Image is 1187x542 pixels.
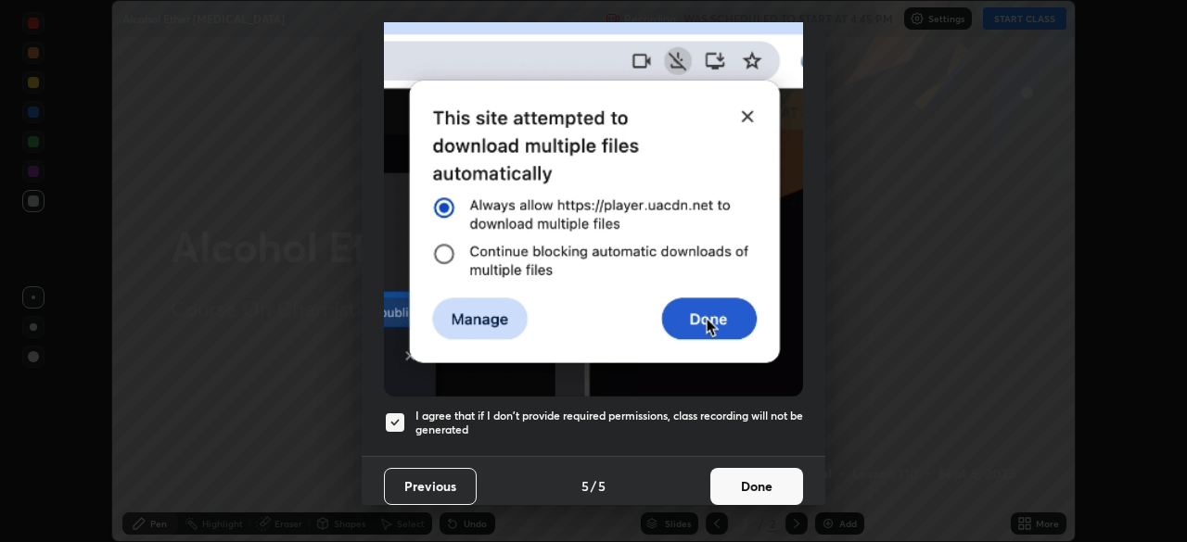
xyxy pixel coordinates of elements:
[384,468,477,505] button: Previous
[598,476,606,496] h4: 5
[591,476,596,496] h4: /
[581,476,589,496] h4: 5
[415,409,803,437] h5: I agree that if I don't provide required permissions, class recording will not be generated
[710,468,803,505] button: Done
